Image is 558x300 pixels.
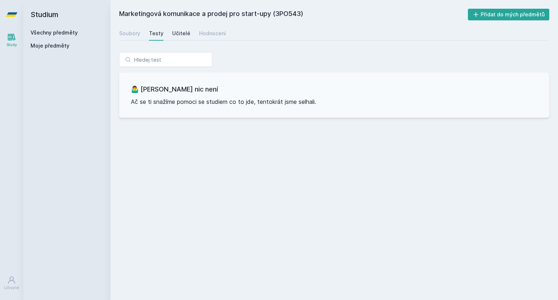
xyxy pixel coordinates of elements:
[468,9,550,20] button: Přidat do mých předmětů
[131,97,538,106] p: Ač se ti snažíme pomoci se studiem co to jde, tentokrát jsme selhali.
[119,52,212,67] input: Hledej test
[199,30,226,37] div: Hodnocení
[119,26,140,41] a: Soubory
[7,42,17,48] div: Study
[31,42,69,49] span: Moje předměty
[119,30,140,37] div: Soubory
[149,30,163,37] div: Testy
[149,26,163,41] a: Testy
[4,285,19,291] div: Uživatel
[172,30,190,37] div: Učitelé
[31,29,78,36] a: Všechny předměty
[1,29,22,51] a: Study
[131,84,538,94] h3: 🤷‍♂️ [PERSON_NAME] nic není
[119,9,468,20] h2: Marketingová komunikace a prodej pro start-upy (3PO543)
[1,272,22,294] a: Uživatel
[199,26,226,41] a: Hodnocení
[172,26,190,41] a: Učitelé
